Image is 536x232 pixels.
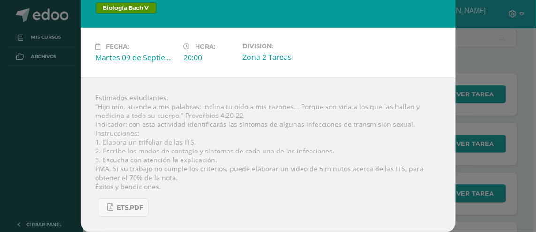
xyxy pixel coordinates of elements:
[242,43,323,50] label: División:
[98,198,149,217] a: ETS.pdf
[117,204,143,211] span: ETS.pdf
[96,52,176,63] div: Martes 09 de Septiembre
[242,52,323,62] div: Zona 2 Tareas
[196,43,216,50] span: Hora:
[106,43,129,50] span: Fecha:
[96,2,157,14] span: Biología Bach V
[81,78,456,232] div: Estimados estudiantes. “Hijo mío, atiende a mis palabras; inclina tu oído a mis razones... Porque...
[184,52,235,63] div: 20:00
